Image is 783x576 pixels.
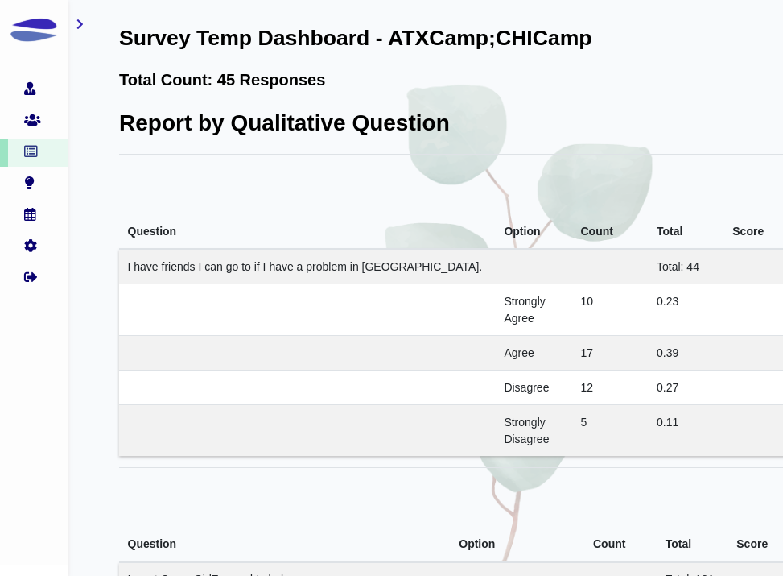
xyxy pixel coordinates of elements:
[657,468,728,562] th: Total
[119,468,451,562] th: Question
[496,284,572,336] td: Strongly Agree
[649,284,724,336] td: 0.23
[649,371,724,405] td: 0.27
[584,468,657,562] th: Count
[128,260,483,273] span: I have friends I can go to if I have a problem in [GEOGRAPHIC_DATA].
[451,468,585,562] th: Option
[8,5,60,57] img: main_logo.svg
[572,371,649,405] td: 12
[572,284,649,336] td: 10
[76,16,84,33] a: toggle-sidebar
[649,155,724,249] th: Total
[649,405,724,457] td: 0.11
[572,405,649,457] td: 5
[649,336,724,371] td: 0.39
[496,336,572,371] td: Agree
[496,371,572,405] td: Disagree
[649,249,724,284] td: Total: 44
[119,155,496,249] th: Question
[572,155,649,249] th: Count
[572,336,649,371] td: 17
[1,176,60,193] a: education
[496,155,572,249] th: Option
[496,405,572,457] td: Strongly Disagree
